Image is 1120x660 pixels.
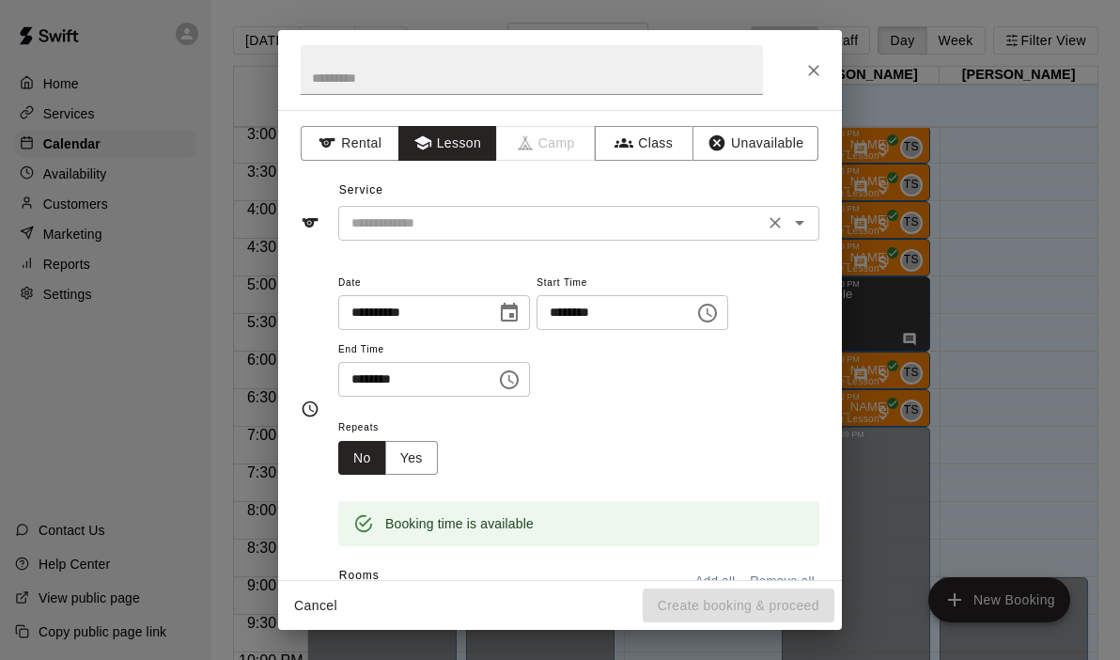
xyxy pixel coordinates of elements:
[490,294,528,332] button: Choose date, selected date is Oct 9, 2025
[685,567,745,596] button: Add all
[797,54,831,87] button: Close
[338,416,453,441] span: Repeats
[385,441,438,476] button: Yes
[339,569,380,582] span: Rooms
[301,400,319,418] svg: Timing
[595,126,693,161] button: Class
[339,183,383,196] span: Service
[490,361,528,399] button: Choose time, selected time is 7:30 PM
[689,294,726,332] button: Choose time, selected time is 7:00 PM
[338,271,530,296] span: Date
[301,126,399,161] button: Rental
[745,567,819,596] button: Remove all
[497,126,596,161] span: Camps can only be created in the Services page
[338,338,530,363] span: End Time
[786,210,813,236] button: Open
[338,441,438,476] div: outlined button group
[286,589,346,623] button: Cancel
[338,441,386,476] button: No
[692,126,818,161] button: Unavailable
[385,507,534,541] div: Booking time is available
[537,271,728,296] span: Start Time
[398,126,497,161] button: Lesson
[762,210,788,236] button: Clear
[301,213,319,232] svg: Service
